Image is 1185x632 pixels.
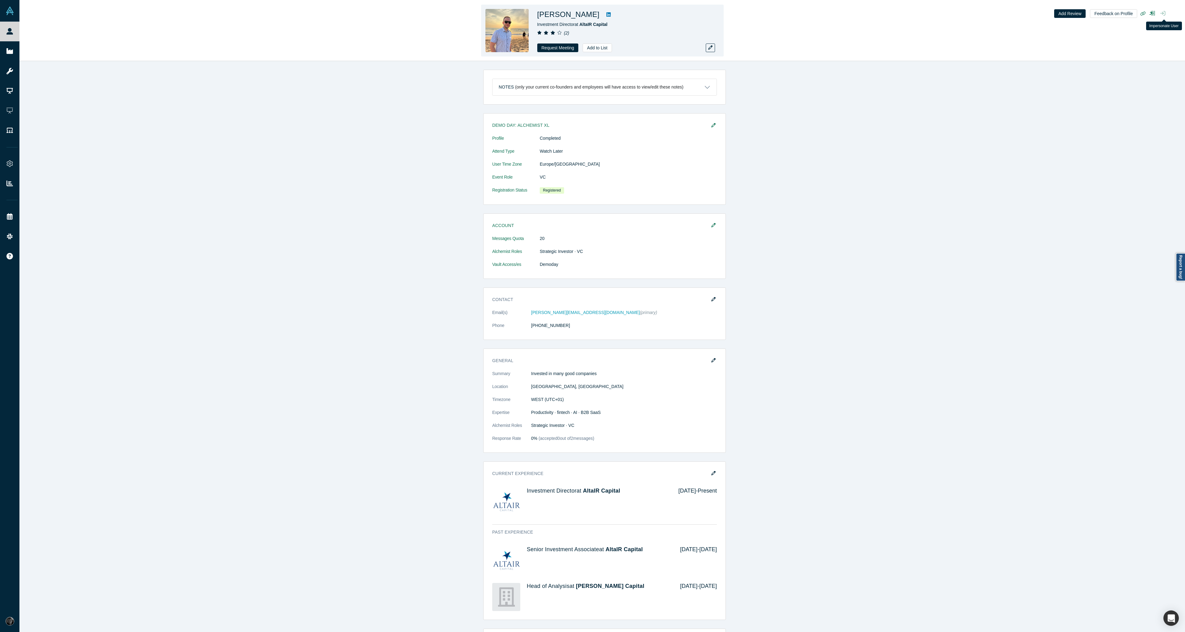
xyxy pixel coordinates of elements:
h3: Account [492,222,708,229]
div: [DATE] - Present [670,488,717,516]
span: Investment Director at [537,22,608,27]
dd: Watch Later [540,148,717,155]
a: Report a bug! [1176,253,1185,281]
button: Feedback on Profile [1090,9,1137,18]
dt: Timezone [492,396,531,409]
button: Add to List [583,43,612,52]
button: Add Review [1054,9,1086,18]
dt: Alchemist Roles [492,422,531,435]
span: 0% [531,436,537,441]
h4: Head of Analysis at [527,583,671,590]
span: Productivity · fintech · AI · B2B SaaS [531,410,601,415]
p: (only your current co-founders and employees will have access to view/edit these notes) [515,85,684,90]
h4: Investment Director at [527,488,670,494]
dt: Vault Access/es [492,261,540,274]
dd: WEST (UTC+01) [531,396,717,403]
dd: Demoday [540,261,717,268]
button: Notes (only your current co-founders and employees will have access to view/edit these notes) [493,79,717,95]
dt: Profile [492,135,540,148]
img: AltaIR Capital's Logo [492,546,520,574]
dt: Messages Quota [492,235,540,248]
h3: Contact [492,296,708,303]
a: AltaIR Capital [579,22,607,27]
div: [DATE] - [DATE] [671,583,717,611]
h3: Demo Day: Alchemist XL [492,122,708,129]
img: Mikhail Zakharov's Profile Image [485,9,529,52]
dd: Europe/[GEOGRAPHIC_DATA] [540,161,717,167]
h3: General [492,357,708,364]
span: Registered [540,187,564,194]
dt: Event Role [492,174,540,187]
dt: Location [492,383,531,396]
dt: Registration Status [492,187,540,200]
dt: User Time Zone [492,161,540,174]
a: AltaIR Capital [583,488,620,494]
img: Alchemist Vault Logo [6,6,14,15]
i: ( 2 ) [564,31,569,35]
dd: Completed [540,135,717,142]
dd: [GEOGRAPHIC_DATA], [GEOGRAPHIC_DATA] [531,383,717,390]
dd: Strategic Investor · VC [531,422,717,429]
p: Invested in many good companies [531,370,717,377]
a: [PERSON_NAME] Capital [576,583,644,589]
span: (accepted 0 out of 2 messages) [537,436,594,441]
h1: [PERSON_NAME] [537,9,600,20]
dt: Alchemist Roles [492,248,540,261]
h4: Senior Investment Associate at [527,546,671,553]
h3: Current Experience [492,470,708,477]
button: Request Meeting [537,43,579,52]
dt: Attend Type [492,148,540,161]
a: AltaIR Capital [605,546,643,552]
span: (primary) [640,310,657,315]
dd: VC [540,174,717,180]
dd: Strategic Investor · VC [540,248,717,255]
a: [PHONE_NUMBER] [531,323,570,328]
img: Emery Capital's Logo [492,583,520,611]
dt: Phone [492,322,531,335]
h3: Notes [499,84,514,90]
dt: Summary [492,370,531,383]
a: [PERSON_NAME][EMAIL_ADDRESS][DOMAIN_NAME] [531,310,640,315]
img: AltaIR Capital's Logo [492,488,520,516]
dd: 20 [540,235,717,242]
div: [DATE] - [DATE] [671,546,717,574]
dt: Response Rate [492,435,531,448]
img: Rami Chousein's Account [6,617,14,626]
dt: Expertise [492,409,531,422]
h3: Past Experience [492,529,708,535]
dt: Email(s) [492,309,531,322]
